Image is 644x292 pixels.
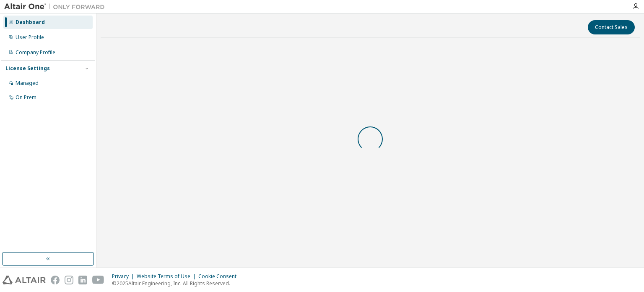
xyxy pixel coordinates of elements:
[588,20,635,34] button: Contact Sales
[198,273,241,280] div: Cookie Consent
[51,276,60,284] img: facebook.svg
[16,94,36,101] div: On Prem
[65,276,73,284] img: instagram.svg
[137,273,198,280] div: Website Terms of Use
[16,80,39,87] div: Managed
[4,3,109,11] img: Altair One
[92,276,104,284] img: youtube.svg
[112,280,241,287] p: © 2025 Altair Engineering, Inc. All Rights Reserved.
[16,34,44,41] div: User Profile
[16,49,55,56] div: Company Profile
[16,19,45,26] div: Dashboard
[3,276,46,284] img: altair_logo.svg
[5,65,50,72] div: License Settings
[112,273,137,280] div: Privacy
[78,276,87,284] img: linkedin.svg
